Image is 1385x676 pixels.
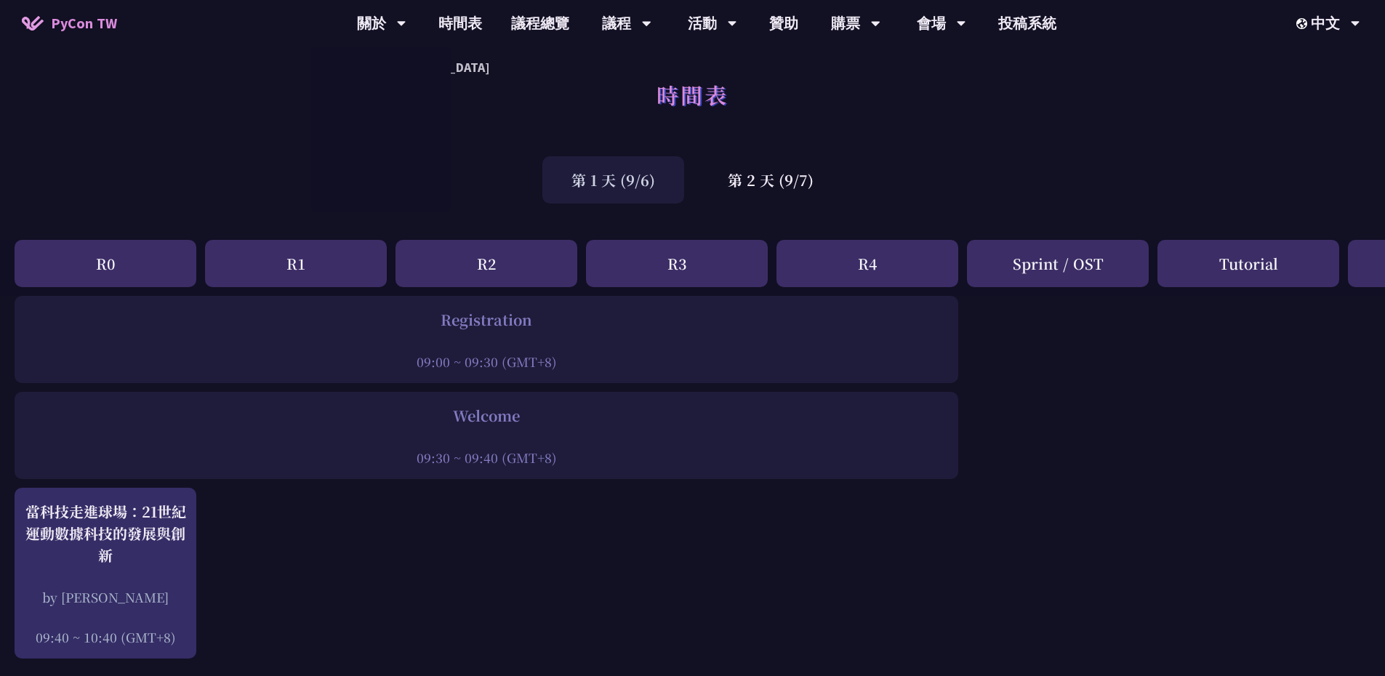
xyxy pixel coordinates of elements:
[967,240,1149,287] div: Sprint / OST
[22,16,44,31] img: Home icon of PyCon TW 2025
[1296,18,1311,29] img: Locale Icon
[22,353,951,371] div: 09:00 ~ 09:30 (GMT+8)
[7,5,132,41] a: PyCon TW
[776,240,958,287] div: R4
[542,156,684,204] div: 第 1 天 (9/6)
[22,501,189,646] a: 當科技走進球場：21世紀運動數據科技的發展與創新 by [PERSON_NAME] 09:40 ~ 10:40 (GMT+8)
[22,309,951,331] div: Registration
[22,501,189,566] div: 當科技走進球場：21世紀運動數據科技的發展與創新
[699,156,843,204] div: 第 2 天 (9/7)
[1157,240,1339,287] div: Tutorial
[22,405,951,427] div: Welcome
[205,240,387,287] div: R1
[396,240,577,287] div: R2
[15,240,196,287] div: R0
[22,588,189,606] div: by [PERSON_NAME]
[311,50,451,84] a: PyCon [GEOGRAPHIC_DATA]
[586,240,768,287] div: R3
[657,73,728,116] h1: 時間表
[22,628,189,646] div: 09:40 ~ 10:40 (GMT+8)
[51,12,117,34] span: PyCon TW
[22,448,951,467] div: 09:30 ~ 09:40 (GMT+8)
